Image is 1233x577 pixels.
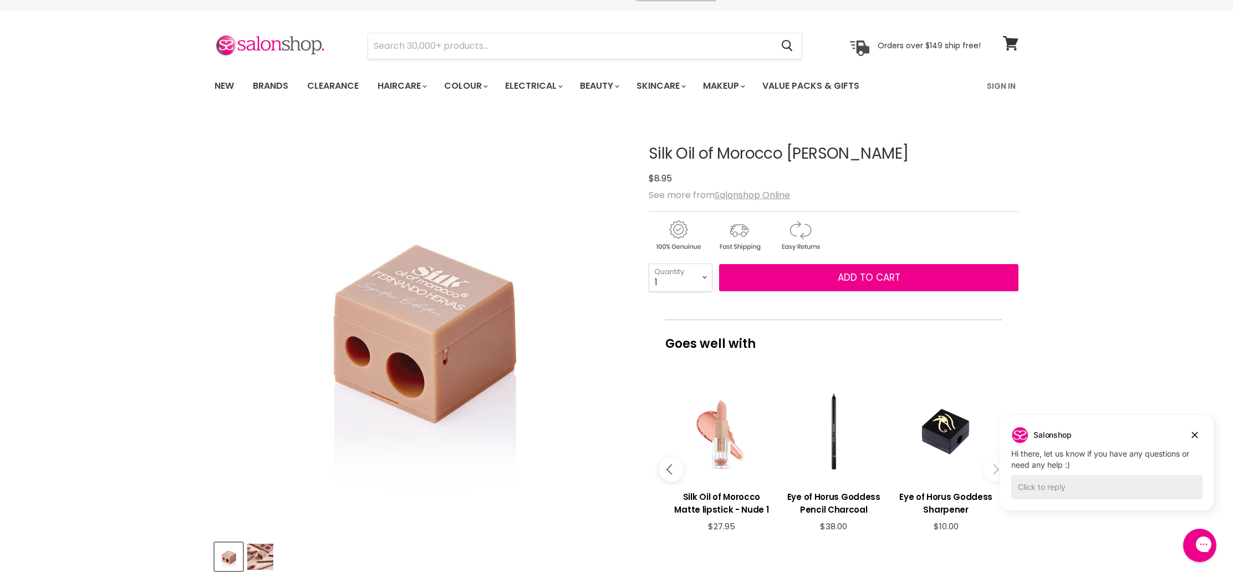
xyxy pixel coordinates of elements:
a: Salonshop Online [715,189,790,201]
button: Silk Oil of Morocco Fernando Hervas sharpener [246,543,274,571]
img: shipping.gif [710,219,768,252]
h3: Eye of Horus Goddess Sharpener [895,490,996,516]
a: View product:Eye of Horus Goddess Sharpener [895,482,996,522]
a: Sign In [980,74,1022,98]
a: New [206,74,242,98]
nav: Main [201,70,1032,102]
iframe: Gorgias live chat campaigns [992,413,1222,527]
a: Skincare [628,74,692,98]
a: Beauty [572,74,626,98]
a: Brands [244,74,297,98]
input: Search [368,33,772,59]
span: Add to cart [838,271,900,284]
span: See more from [649,189,790,201]
a: Makeup [695,74,752,98]
iframe: Gorgias live chat messenger [1178,525,1222,566]
h1: Silk Oil of Morocco [PERSON_NAME] [649,145,1018,163]
a: Haircare [369,74,434,98]
form: Product [368,33,802,59]
div: Silk Oil of Morocco Fernando Hervas sharpener image. Click or Scroll to Zoom. [215,118,629,532]
button: Search [772,33,802,59]
p: Orders over $149 ship free! [878,41,981,50]
h3: Silk Oil of Morocco Matte lipstick - Nude 1 [671,490,772,516]
p: Goes well with [665,320,1002,356]
select: Quantity [649,264,712,291]
span: $10.00 [934,520,959,532]
a: Colour [436,74,495,98]
a: View product:Silk Oil of Morocco Matte lipstick - Nude 1 [671,482,772,522]
button: Add to cart [719,264,1018,292]
a: Value Packs & Gifts [754,74,868,98]
div: Product thumbnails [213,539,630,571]
img: Silk Oil of Morocco Fernando Hervas sharpener [247,544,273,570]
img: returns.gif [771,219,829,252]
ul: Main menu [206,70,924,102]
button: Silk Oil of Morocco Fernando Hervas sharpener [215,543,243,571]
a: View product:Eye of Horus Goddess Pencil Charcoal [783,482,884,522]
span: $27.95 [708,520,735,532]
span: $8.95 [649,172,672,185]
img: genuine.gif [649,219,707,252]
a: Clearance [299,74,367,98]
a: Electrical [497,74,569,98]
img: Silk Oil of Morocco Fernando Hervas sharpener [216,544,242,570]
h3: Eye of Horus Goddess Pencil Charcoal [783,490,884,516]
span: $38.00 [820,520,847,532]
img: Silk Oil of Morocco Fernando Hervas sharpener [255,158,588,491]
